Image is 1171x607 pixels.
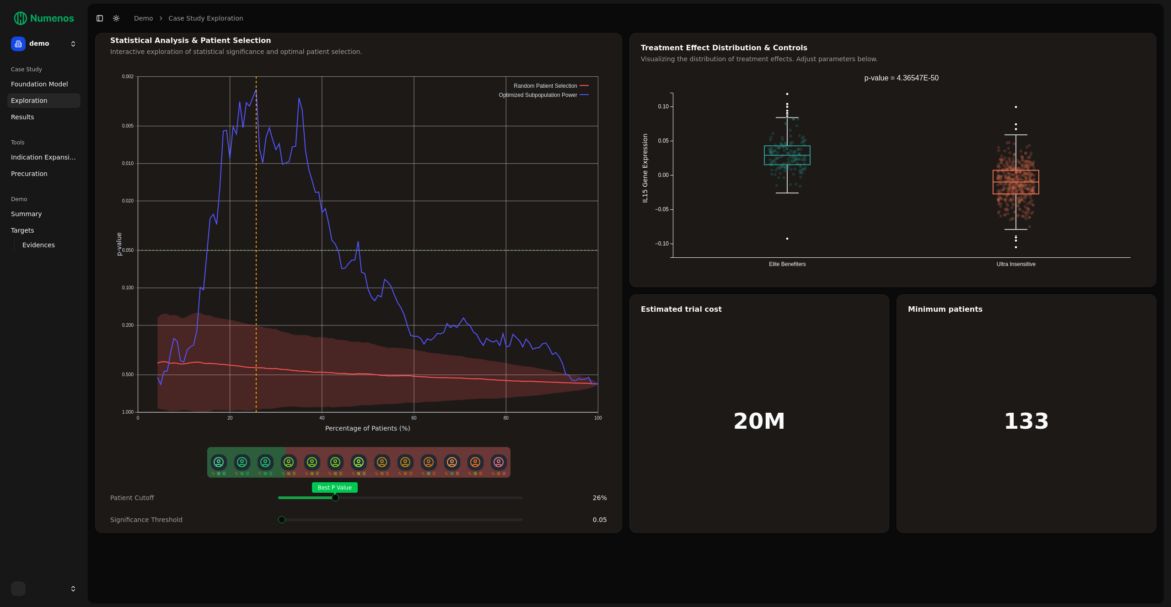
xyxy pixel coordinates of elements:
[641,133,649,203] text: IL15 Gene Expression
[11,80,68,89] span: Foundation Model
[7,223,81,238] a: Targets
[1004,410,1049,432] h1: 133
[655,206,669,213] text: −0.05
[122,372,134,377] text: 0.500
[19,239,70,251] a: Evidences
[733,410,786,432] h1: 20M
[658,172,669,178] text: 0.00
[115,232,123,256] text: p-value
[110,47,607,56] div: Interactive exploration of statistical significance and optimal patient selection.
[134,14,153,23] a: demo
[7,7,81,29] img: Numenos
[11,209,42,218] span: Summary
[137,415,140,421] text: 0
[122,198,134,203] text: 0.020
[122,161,134,166] text: 0.010
[655,240,669,247] text: −0.10
[7,166,81,181] a: Precuration
[122,285,134,290] text: 0.100
[227,415,233,421] text: 20
[22,240,55,250] span: Evidences
[122,323,134,328] text: 0.200
[514,83,577,89] text: Random Patient Selection
[412,415,417,421] text: 60
[641,44,1145,52] div: Treatment Effect Distribution & Controls
[7,192,81,207] div: Demo
[658,103,669,110] text: 0.10
[504,415,509,421] text: 80
[7,33,81,55] button: demo
[530,515,607,524] div: 0.05
[110,515,271,524] div: Significance Threshold
[499,92,577,98] text: Optimized Subpopulation Power
[312,482,358,493] span: Best P Value
[29,40,66,48] span: demo
[122,123,134,128] text: 0.005
[122,74,134,79] text: 0.002
[865,74,939,82] text: p-value = 4.36547E-50
[594,415,602,421] text: 100
[11,112,34,122] span: Results
[169,14,243,23] a: Case Study Exploration
[122,248,134,253] text: 0.050
[7,77,81,91] a: Foundation Model
[7,135,81,150] div: Tools
[997,261,1036,267] text: Ultra Insensitive
[11,226,34,235] span: Targets
[7,150,81,165] a: Indication Expansion
[325,425,410,432] text: Percentage of Patients (%)
[7,110,81,124] a: Results
[11,96,48,105] span: Exploration
[11,153,77,162] span: Indication Expansion
[110,493,271,502] div: Patient Cutoff
[134,14,243,23] nav: breadcrumb
[658,138,669,144] text: 0.05
[110,37,607,44] div: Statistical Analysis & Patient Selection
[319,415,325,421] text: 40
[769,261,806,267] text: Elite Benefiters
[7,62,81,77] div: Case Study
[7,93,81,108] a: Exploration
[122,410,134,415] text: 1.000
[7,207,81,221] a: Summary
[11,169,48,178] span: Precuration
[641,54,1145,64] div: Visualizing the distribution of treatment effects. Adjust parameters below.
[530,493,607,502] div: 26 %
